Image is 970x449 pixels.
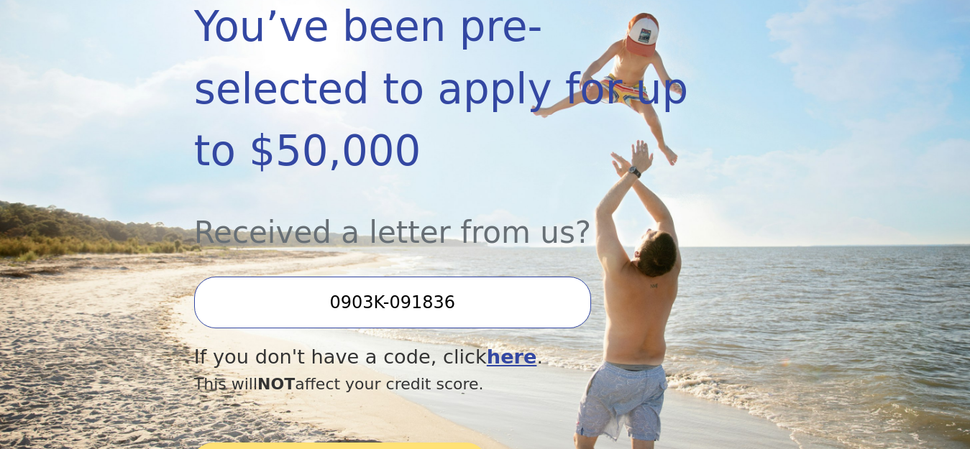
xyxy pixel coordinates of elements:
div: This will affect your credit score. [194,372,689,396]
div: If you don't have a code, click . [194,343,689,372]
div: Received a letter from us? [194,182,689,255]
input: Enter your Offer Code: [194,277,591,328]
span: NOT [257,375,295,393]
a: here [487,346,537,368]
